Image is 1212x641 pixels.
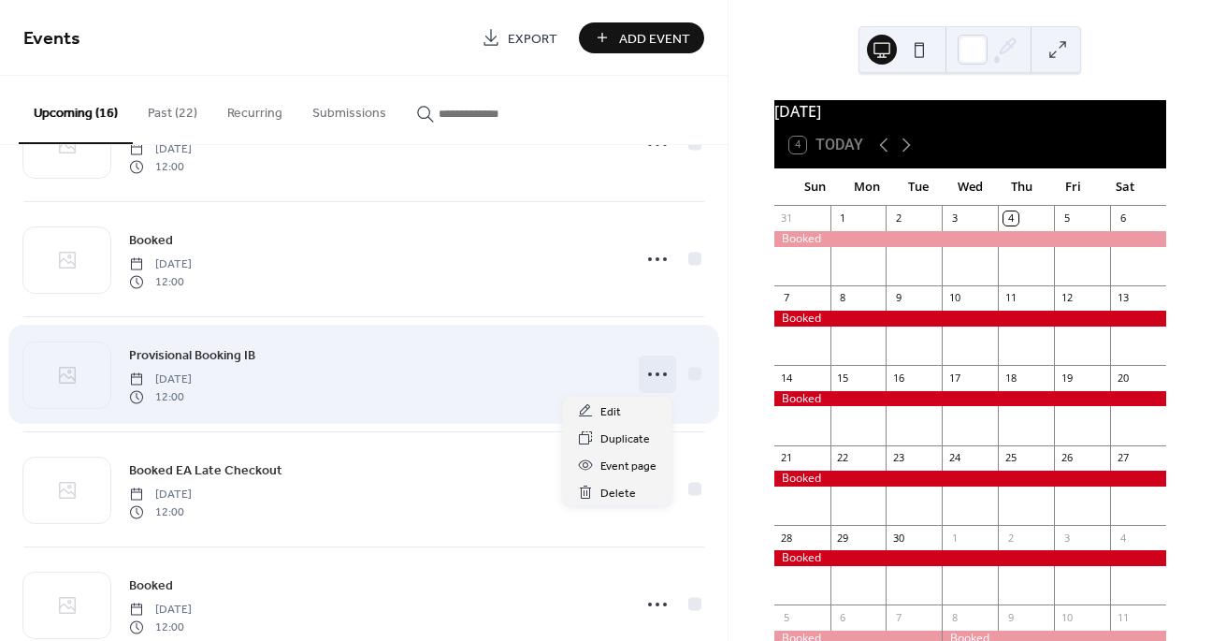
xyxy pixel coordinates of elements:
[129,256,192,273] span: [DATE]
[579,22,704,53] button: Add Event
[891,371,905,385] div: 16
[1116,291,1130,305] div: 13
[947,371,961,385] div: 17
[947,211,961,226] div: 3
[1060,610,1074,624] div: 10
[129,459,282,481] a: Booked EA Late Checkout
[600,457,656,476] span: Event page
[836,610,850,624] div: 6
[129,503,192,520] span: 12:00
[891,211,905,226] div: 2
[774,471,1166,487] div: Booked
[600,430,650,449] span: Duplicate
[789,168,841,206] div: Sun
[619,29,690,49] span: Add Event
[129,344,255,366] a: Provisional Booking IB
[947,291,961,305] div: 10
[780,451,794,465] div: 21
[508,29,557,49] span: Export
[945,168,996,206] div: Wed
[129,576,173,596] span: Booked
[1003,451,1017,465] div: 25
[891,610,905,624] div: 7
[1116,531,1130,545] div: 4
[129,487,192,503] span: [DATE]
[891,451,905,465] div: 23
[600,484,636,503] span: Delete
[468,22,571,53] a: Export
[129,388,192,405] span: 12:00
[297,76,401,142] button: Submissions
[129,371,192,388] span: [DATE]
[780,211,794,226] div: 31
[780,531,794,545] div: 28
[23,21,80,57] span: Events
[129,273,192,290] span: 12:00
[947,451,961,465] div: 24
[774,231,1166,247] div: Booked
[1116,371,1130,385] div: 20
[947,610,961,624] div: 8
[1116,610,1130,624] div: 11
[129,346,255,366] span: Provisional Booking IB
[774,100,1166,123] div: [DATE]
[129,461,282,481] span: Booked EA Late Checkout
[1060,291,1074,305] div: 12
[1060,531,1074,545] div: 3
[774,550,1166,566] div: Booked
[129,602,192,619] span: [DATE]
[780,371,794,385] div: 14
[129,229,173,251] a: Booked
[774,311,1166,327] div: Booked
[129,231,173,251] span: Booked
[1047,168,1099,206] div: Fri
[133,76,212,142] button: Past (22)
[1100,168,1151,206] div: Sat
[1003,531,1017,545] div: 2
[836,371,850,385] div: 15
[1060,451,1074,465] div: 26
[836,451,850,465] div: 22
[129,141,192,158] span: [DATE]
[841,168,892,206] div: Mon
[836,211,850,226] div: 1
[19,76,133,144] button: Upcoming (16)
[836,531,850,545] div: 29
[891,291,905,305] div: 9
[1003,291,1017,305] div: 11
[600,402,621,422] span: Edit
[836,291,850,305] div: 8
[212,76,297,142] button: Recurring
[129,158,192,175] span: 12:00
[1003,610,1017,624] div: 9
[1060,371,1074,385] div: 19
[1003,371,1017,385] div: 18
[1003,211,1017,226] div: 4
[947,531,961,545] div: 1
[780,610,794,624] div: 5
[892,168,944,206] div: Tue
[1116,451,1130,465] div: 27
[780,291,794,305] div: 7
[891,531,905,545] div: 30
[1060,211,1074,226] div: 5
[129,575,173,596] a: Booked
[1116,211,1130,226] div: 6
[996,168,1047,206] div: Thu
[774,391,1166,407] div: Booked
[129,619,192,635] span: 12:00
